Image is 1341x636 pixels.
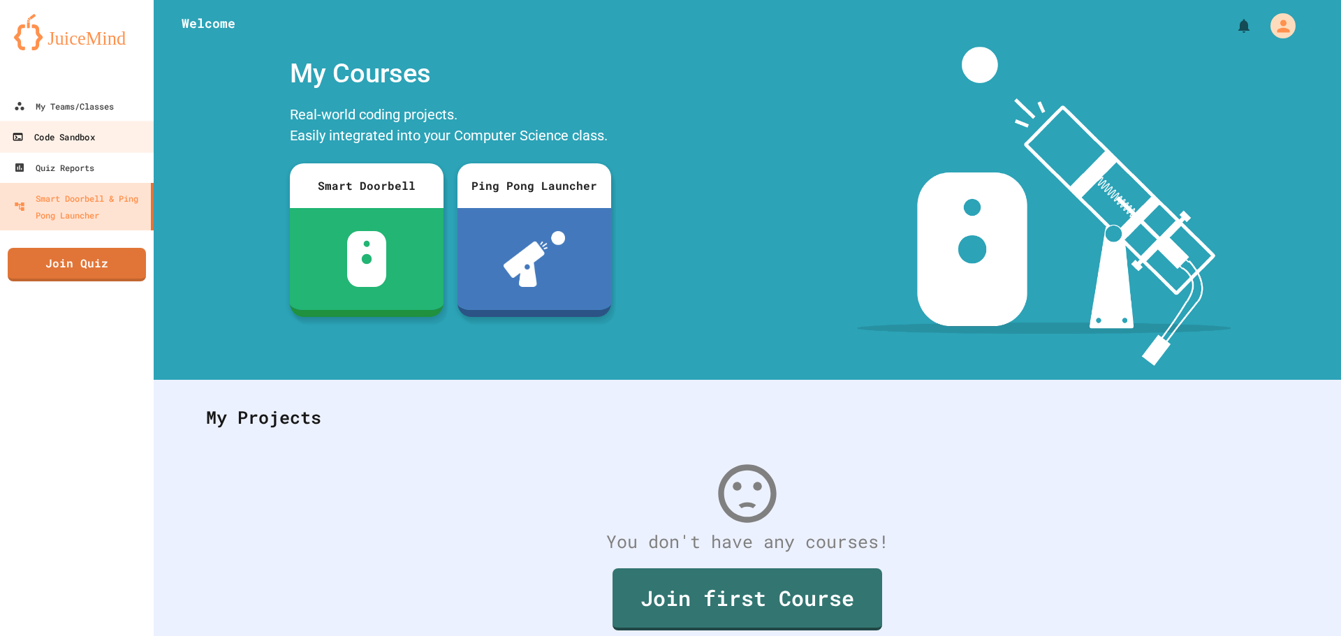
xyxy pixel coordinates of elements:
div: Real-world coding projects. Easily integrated into your Computer Science class. [283,101,618,153]
div: My Teams/Classes [14,98,114,114]
img: ppl-with-ball.png [504,231,566,287]
div: Ping Pong Launcher [457,163,611,208]
img: sdb-white.svg [347,231,387,287]
a: Join first Course [613,568,882,630]
div: My Projects [192,390,1303,445]
div: Quiz Reports [14,159,94,176]
div: Code Sandbox [12,128,94,146]
div: My Courses [283,47,618,101]
img: banner-image-my-projects.png [857,47,1231,366]
div: Smart Doorbell & Ping Pong Launcher [14,190,145,223]
div: Smart Doorbell [290,163,444,208]
div: My Account [1256,10,1299,42]
div: You don't have any courses! [192,528,1303,555]
img: logo-orange.svg [14,14,140,50]
div: My Notifications [1210,14,1256,38]
a: Join Quiz [8,248,146,281]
